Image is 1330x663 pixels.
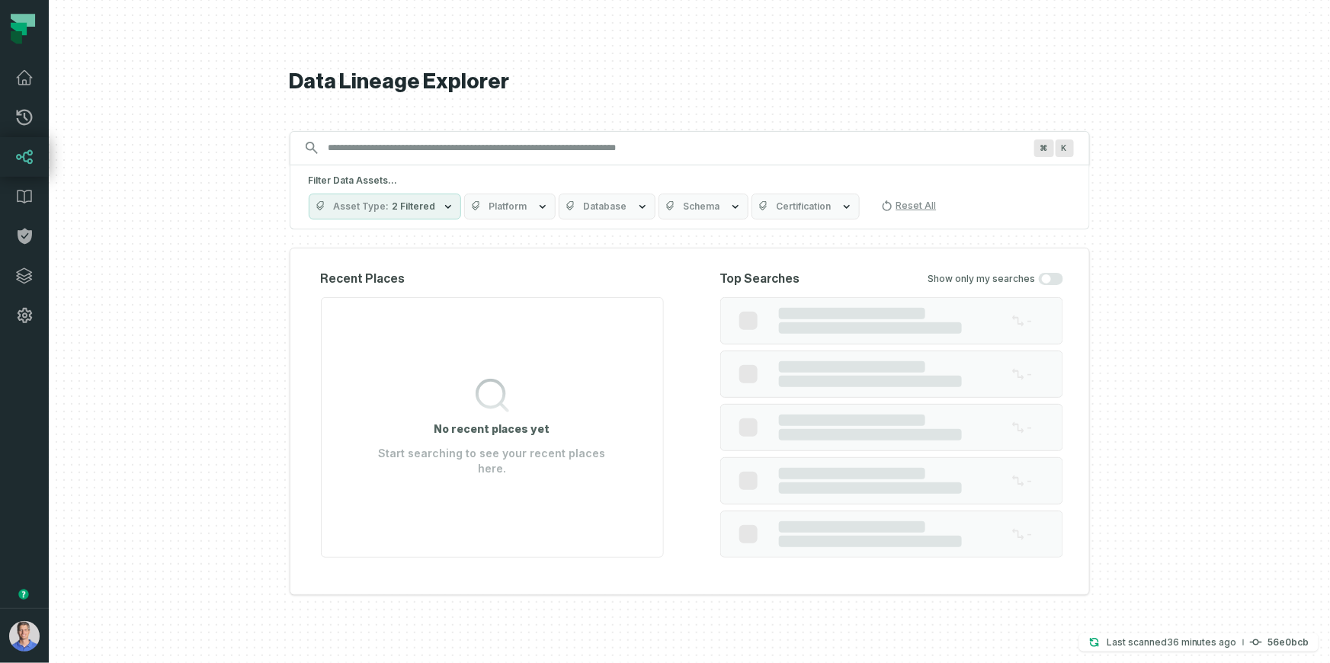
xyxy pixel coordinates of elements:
[290,69,1090,95] h1: Data Lineage Explorer
[1079,633,1319,652] button: Last scanned[DATE] 2:29:54 PM56e0bcb
[1107,635,1237,650] p: Last scanned
[1268,638,1309,647] h4: 56e0bcb
[17,588,30,601] div: Tooltip anchor
[1167,636,1237,648] relative-time: Sep 7, 2025, 2:29 PM GMT+3
[9,621,40,652] img: avatar of Barak Forgoun
[1034,139,1054,157] span: Press ⌘ + K to focus the search bar
[1056,139,1074,157] span: Press ⌘ + K to focus the search bar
